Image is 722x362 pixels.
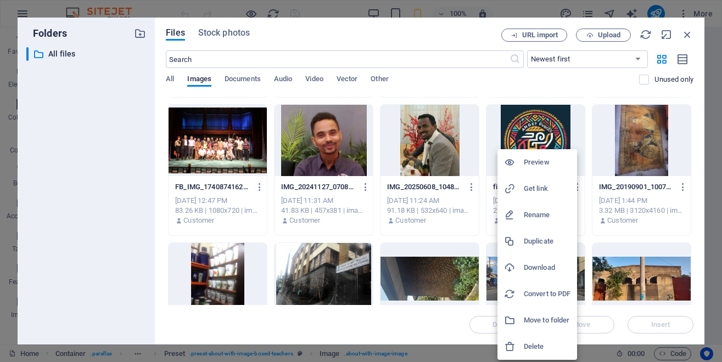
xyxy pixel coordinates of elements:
h6: Get link [524,182,570,195]
h6: Rename [524,208,570,222]
h6: Convert to PDF [524,287,570,301]
h6: Download [524,261,570,274]
h6: Delete [524,340,570,353]
h6: Move to folder [524,314,570,327]
h6: Preview [524,156,570,169]
h6: Duplicate [524,235,570,248]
